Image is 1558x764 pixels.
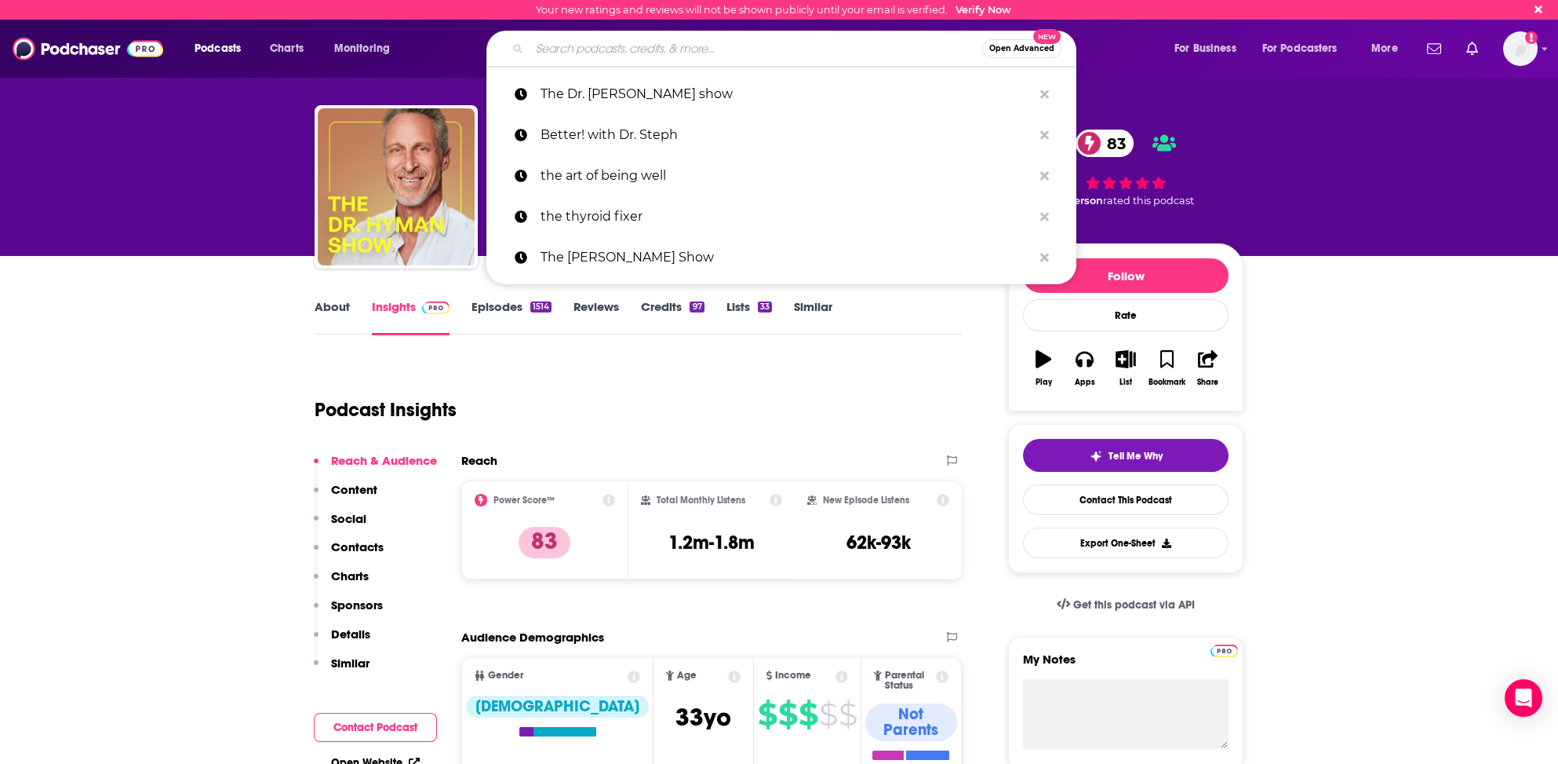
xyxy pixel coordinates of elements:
span: Open Advanced [989,45,1054,53]
span: 1 person [1060,195,1103,207]
button: Export One-Sheet [1023,528,1229,558]
p: 83 [519,527,570,558]
div: 33 [758,302,772,313]
a: Better! with Dr. Steph [486,115,1076,155]
a: 83 [1076,130,1134,157]
p: Reach & Audience [331,453,437,468]
a: The [PERSON_NAME] Show [486,237,1076,278]
a: Show notifications dropdown [1460,35,1484,62]
div: Search podcasts, credits, & more... [501,31,1091,67]
button: Play [1023,340,1064,397]
span: $ [778,702,797,727]
button: Social [314,511,366,540]
a: Reviews [573,299,619,335]
span: Monitoring [334,38,390,60]
button: Sponsors [314,598,383,627]
div: Apps [1075,378,1095,387]
span: More [1371,38,1398,60]
div: List [1119,378,1132,387]
a: Similar [794,299,832,335]
a: Show notifications dropdown [1421,35,1447,62]
button: Show profile menu [1503,31,1538,66]
span: Charts [270,38,304,60]
div: Play [1036,378,1052,387]
div: Not Parents [865,704,957,741]
span: New [1033,29,1061,44]
p: Charts [331,568,369,583]
h2: Reach [461,453,497,468]
button: Follow [1023,258,1229,293]
a: Contact This Podcast [1023,484,1229,515]
svg: Email not verified [1525,31,1538,44]
h2: Audience Demographics [461,630,604,645]
h2: Total Monthly Listens [657,495,745,506]
button: open menu [1252,36,1360,61]
div: 97 [690,302,704,313]
span: Podcasts [195,38,241,60]
label: My Notes [1023,652,1229,679]
a: Episodes1514 [471,299,551,335]
span: rated this podcast [1103,195,1194,207]
span: Gender [488,671,523,681]
h3: 1.2m-1.8m [668,531,755,554]
a: The Dr. [PERSON_NAME] show [486,74,1076,115]
button: Bookmark [1146,340,1187,397]
span: $ [839,702,857,727]
a: Verify Now [956,4,1011,16]
button: List [1105,340,1146,397]
a: Lists33 [726,299,772,335]
img: Podchaser Pro [1210,645,1238,657]
p: Better! with Dr. Steph [540,115,1032,155]
a: the thyroid fixer [486,196,1076,237]
a: InsightsPodchaser Pro [372,299,450,335]
button: open menu [1163,36,1256,61]
span: 83 [1091,130,1134,157]
p: Content [331,482,377,497]
p: the art of being well [540,155,1032,196]
div: 83 1 personrated this podcast [1008,119,1243,217]
h2: Power Score™ [493,495,555,506]
button: Open AdvancedNew [982,39,1061,58]
button: Details [314,627,370,656]
button: Content [314,482,377,511]
div: Share [1197,378,1218,387]
button: tell me why sparkleTell Me Why [1023,439,1229,472]
p: Similar [331,656,369,671]
button: open menu [184,36,261,61]
span: $ [819,702,837,727]
button: Share [1188,340,1229,397]
h3: 62k-93k [846,531,911,554]
img: User Profile [1503,31,1538,66]
a: About [315,299,350,335]
a: Get this podcast via API [1044,586,1207,624]
button: Contacts [314,539,384,568]
img: Podchaser - Follow, Share and Rate Podcasts [13,34,163,64]
button: Contact Podcast [314,713,437,742]
div: [DEMOGRAPHIC_DATA] [466,696,649,718]
p: Details [331,627,370,642]
h2: New Episode Listens [823,495,909,506]
h1: Podcast Insights [315,398,457,422]
span: $ [799,702,817,727]
div: 1514 [530,302,551,313]
img: tell me why sparkle [1090,450,1102,462]
span: Get this podcast via API [1073,598,1195,612]
img: The Dr. Hyman Show [318,108,475,265]
button: Reach & Audience [314,453,437,482]
div: Rate [1023,299,1229,331]
div: Your new ratings and reviews will not be shown publicly until your email is verified. [536,4,1011,16]
img: Podchaser Pro [422,302,450,314]
input: Search podcasts, credits, & more... [530,36,982,61]
p: the thyroid fixer [540,196,1032,237]
span: $ [758,702,777,727]
button: Charts [314,568,369,598]
a: Credits97 [641,299,704,335]
span: Age [677,671,697,681]
p: Sponsors [331,598,383,612]
span: Logged in as BretAita [1503,31,1538,66]
span: For Business [1174,38,1236,60]
button: open menu [1360,36,1418,61]
span: Tell Me Why [1108,450,1163,462]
